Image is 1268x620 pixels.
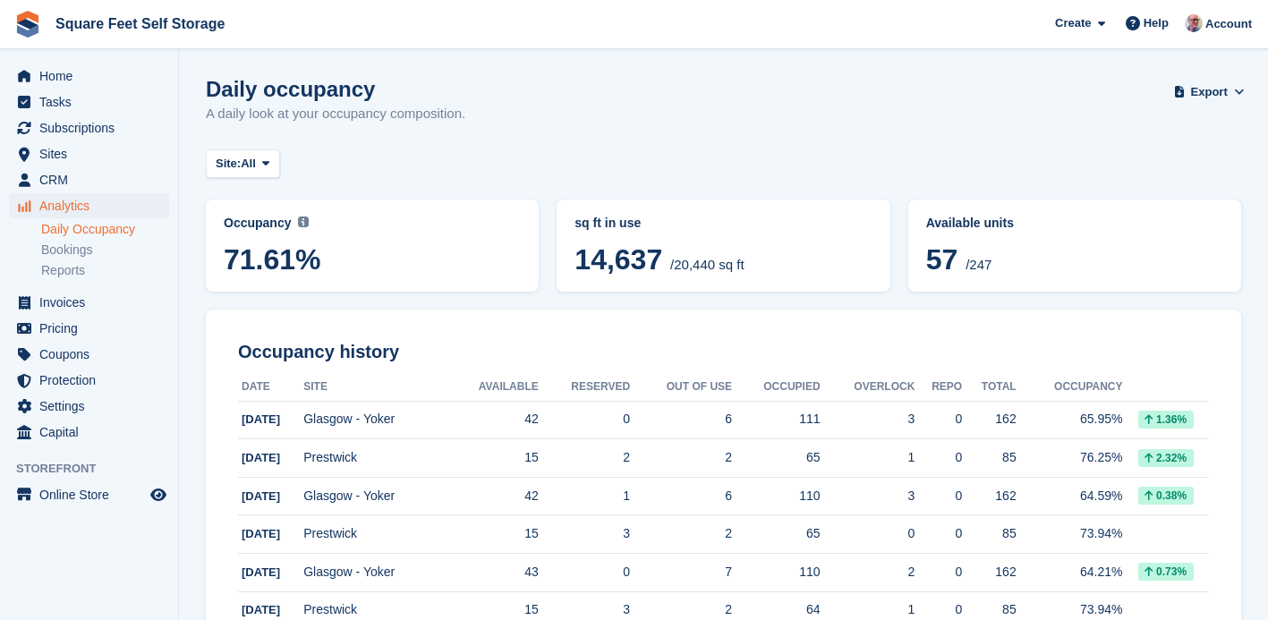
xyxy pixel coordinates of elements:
div: 0 [915,524,962,543]
span: [DATE] [242,412,280,426]
td: 15 [446,439,539,478]
a: menu [9,167,169,192]
span: 57 [926,243,958,276]
div: 2.32% [1138,449,1194,467]
td: Prestwick [303,439,446,478]
div: 1 [821,600,915,619]
a: menu [9,115,169,140]
td: Prestwick [303,515,446,554]
th: Overlock [821,373,915,402]
td: 85 [962,439,1016,478]
div: 0.38% [1138,487,1194,505]
a: menu [9,89,169,115]
div: 1 [821,448,915,467]
div: 3 [821,487,915,505]
span: Sites [39,141,147,166]
span: Help [1144,14,1169,32]
img: David Greer [1185,14,1203,32]
td: 64.59% [1017,477,1123,515]
h2: Occupancy history [238,342,1209,362]
td: 0 [539,554,630,592]
th: Reserved [539,373,630,402]
td: 6 [630,477,732,515]
span: sq ft in use [574,216,641,230]
th: Available [446,373,539,402]
td: 43 [446,554,539,592]
span: Coupons [39,342,147,367]
div: 3 [821,410,915,429]
div: 1.36% [1138,411,1194,429]
abbr: Current percentage of units occupied or overlocked [926,214,1223,233]
div: 111 [732,410,820,429]
div: 0.73% [1138,563,1194,581]
span: All [241,155,256,173]
th: Site [303,373,446,402]
a: menu [9,420,169,445]
td: Glasgow - Yoker [303,401,446,439]
td: Glasgow - Yoker [303,477,446,515]
span: [DATE] [242,451,280,464]
img: icon-info-grey-7440780725fd019a000dd9b08b2336e03edf1995a4989e88bcd33f0948082b44.svg [298,217,309,227]
a: menu [9,368,169,393]
td: 162 [962,401,1016,439]
td: 7 [630,554,732,592]
span: 71.61% [224,243,521,276]
span: [DATE] [242,565,280,579]
td: 76.25% [1017,439,1123,478]
a: menu [9,482,169,507]
span: Occupancy [224,216,291,230]
span: Capital [39,420,147,445]
div: 64 [732,600,820,619]
a: menu [9,394,169,419]
th: Occupied [732,373,820,402]
span: Online Store [39,482,147,507]
span: Create [1055,14,1091,32]
td: 64.21% [1017,554,1123,592]
th: Date [238,373,303,402]
span: /247 [966,257,991,272]
th: Occupancy [1017,373,1123,402]
th: Repo [915,373,962,402]
div: 110 [732,487,820,505]
td: 2 [630,439,732,478]
span: CRM [39,167,147,192]
a: menu [9,342,169,367]
td: 65.95% [1017,401,1123,439]
a: Square Feet Self Storage [48,9,232,38]
p: A daily look at your occupancy composition. [206,104,465,124]
td: 2 [630,515,732,554]
span: [DATE] [242,489,280,503]
div: 0 [915,410,962,429]
div: 2 [821,563,915,582]
h1: Daily occupancy [206,77,465,101]
div: 65 [732,448,820,467]
a: menu [9,141,169,166]
td: 3 [539,515,630,554]
abbr: Current breakdown of %{unit} occupied [574,214,872,233]
td: 42 [446,401,539,439]
span: Export [1191,83,1228,101]
span: Invoices [39,290,147,315]
td: 85 [962,515,1016,554]
span: Pricing [39,316,147,341]
span: /20,440 sq ft [670,257,745,272]
div: 0 [821,524,915,543]
span: Protection [39,368,147,393]
td: 162 [962,554,1016,592]
td: 6 [630,401,732,439]
span: 14,637 [574,243,662,276]
span: Storefront [16,460,178,478]
td: 2 [539,439,630,478]
div: 0 [915,448,962,467]
span: Site: [216,155,241,173]
span: Analytics [39,193,147,218]
td: 1 [539,477,630,515]
span: Home [39,64,147,89]
div: 110 [732,563,820,582]
span: Settings [39,394,147,419]
span: Available units [926,216,1014,230]
button: Site: All [206,149,280,179]
span: Tasks [39,89,147,115]
span: Account [1205,15,1252,33]
a: Reports [41,262,169,279]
